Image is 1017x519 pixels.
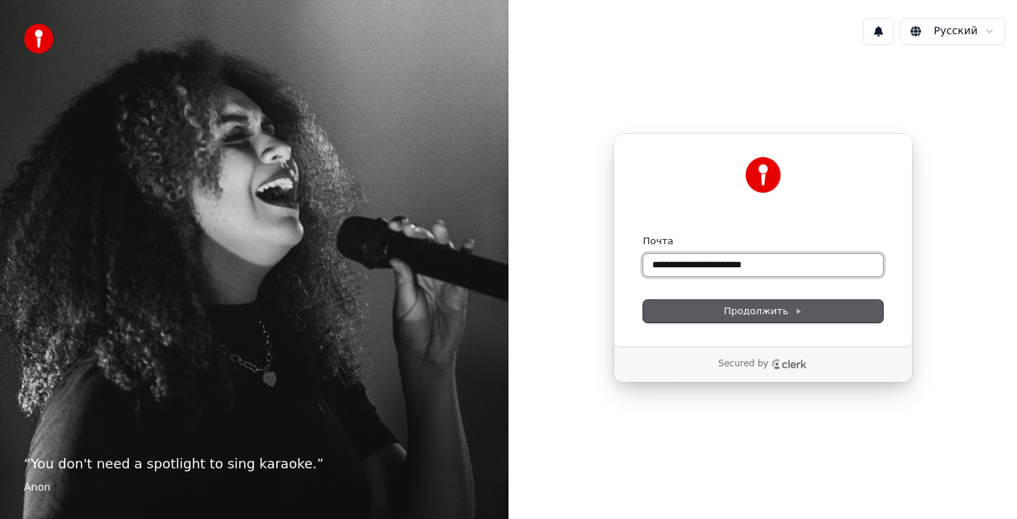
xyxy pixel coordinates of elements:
[724,305,802,318] span: Продолжить
[24,24,54,54] img: youka
[643,235,674,248] label: Почта
[771,359,807,369] a: Clerk logo
[718,358,768,370] p: Secured by
[24,480,485,495] footer: Anon
[643,300,883,322] button: Продолжить
[24,453,485,474] p: “ You don't need a spotlight to sing karaoke. ”
[745,157,781,193] img: Youka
